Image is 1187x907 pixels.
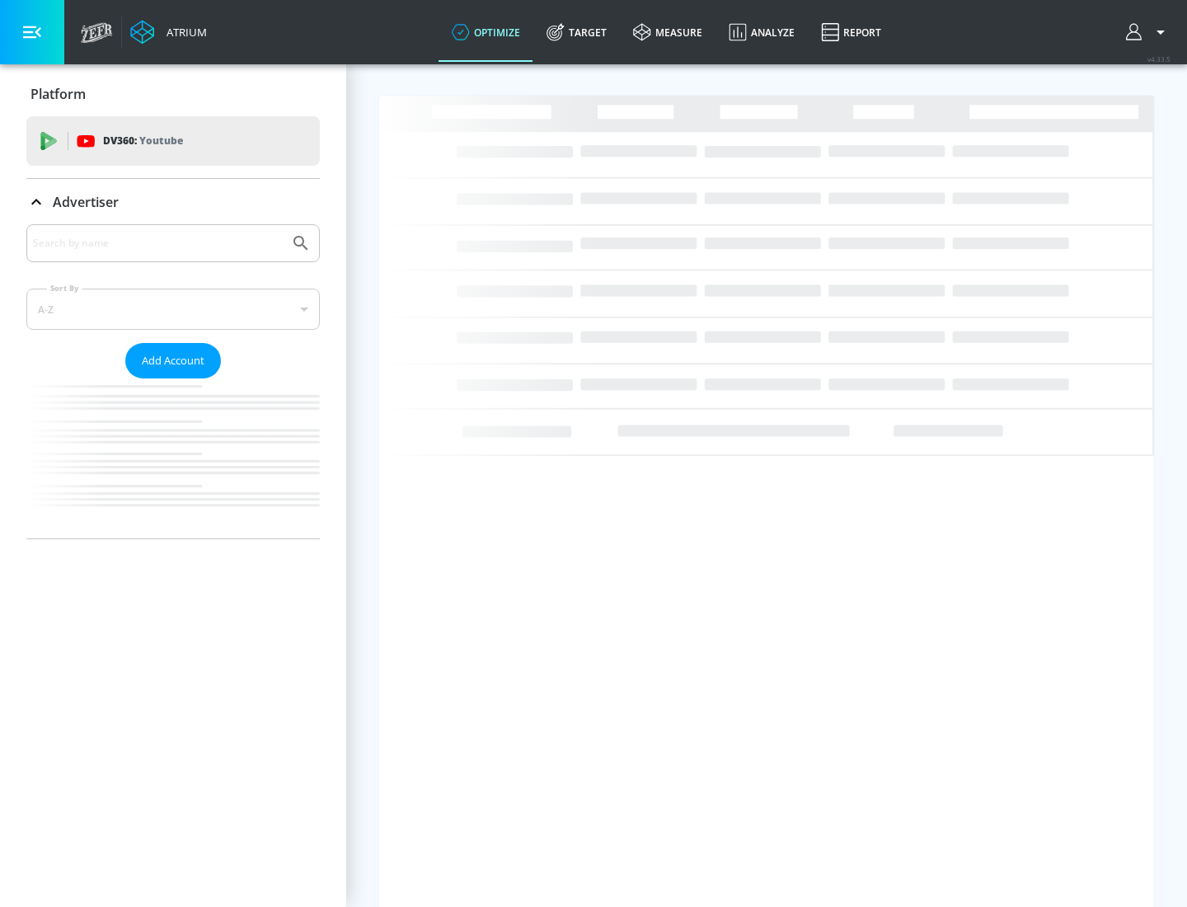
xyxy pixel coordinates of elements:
div: A-Z [26,289,320,330]
a: Target [533,2,620,62]
p: DV360: [103,132,183,150]
span: v 4.33.5 [1147,54,1171,63]
p: Advertiser [53,193,119,211]
input: Search by name [33,233,283,254]
div: Platform [26,71,320,117]
button: Add Account [125,343,221,378]
div: Atrium [160,25,207,40]
a: Atrium [130,20,207,45]
a: Analyze [715,2,808,62]
div: Advertiser [26,224,320,538]
p: Platform [30,85,86,103]
p: Youtube [139,132,183,149]
nav: list of Advertiser [26,378,320,538]
span: Add Account [142,351,204,370]
label: Sort By [47,283,82,294]
div: DV360: Youtube [26,116,320,166]
a: measure [620,2,715,62]
div: Advertiser [26,179,320,225]
a: Report [808,2,894,62]
a: optimize [439,2,533,62]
